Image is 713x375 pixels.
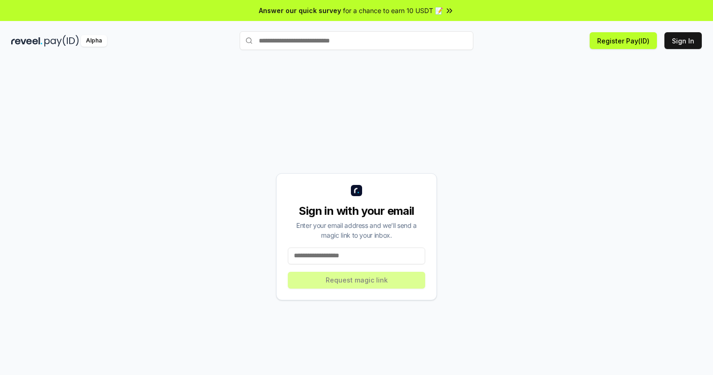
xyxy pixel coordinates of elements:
img: pay_id [44,35,79,47]
span: Answer our quick survey [259,6,341,15]
img: logo_small [351,185,362,196]
div: Alpha [81,35,107,47]
div: Sign in with your email [288,204,425,219]
button: Sign In [664,32,702,49]
button: Register Pay(ID) [590,32,657,49]
img: reveel_dark [11,35,43,47]
div: Enter your email address and we’ll send a magic link to your inbox. [288,220,425,240]
span: for a chance to earn 10 USDT 📝 [343,6,443,15]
